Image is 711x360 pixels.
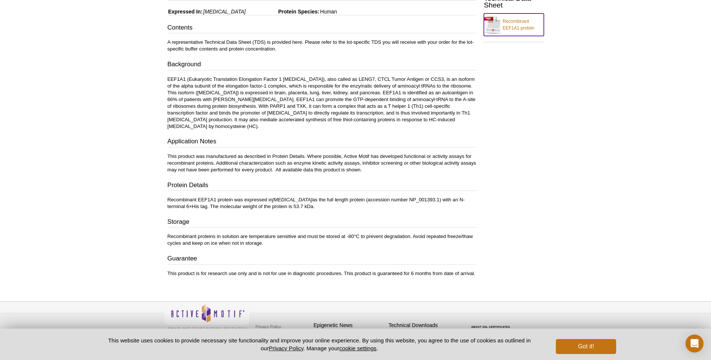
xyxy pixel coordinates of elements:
p: Recombinant proteins in solution are temperature sensitive and must be stored at -80°C to prevent... [168,233,476,247]
i: [MEDICAL_DATA] [272,197,313,202]
span: Protein Species: [247,9,319,15]
div: Open Intercom Messenger [686,335,704,353]
p: A representative Technical Data Sheet (TDS) is provided here. Please refer to the lot-specific TD... [168,39,476,52]
img: Active Motif, [164,302,250,332]
h3: Background [168,60,476,70]
p: This website uses cookies to provide necessary site functionality and improve your online experie... [95,336,544,352]
h3: Storage [168,217,476,228]
h4: Epigenetic News [314,322,385,329]
p: EEF1A1 (Eukaryotic Translation Elongation Factor 1 [MEDICAL_DATA]), also called as LENG7, CTCL Tu... [168,76,476,130]
a: Privacy Policy [254,321,283,332]
p: Recombinant EEF1A1 protein was expressed in as the full length protein (accession number NP_00139... [168,196,476,210]
a: Privacy Policy [269,345,303,351]
span: Human [319,9,337,15]
p: This product is for research use only and is not for use in diagnostic procedures. This product i... [168,270,476,277]
i: [MEDICAL_DATA] [203,9,245,15]
a: ABOUT SSL CERTIFICATES [471,326,510,328]
span: Expressed In: [168,9,203,15]
h4: Technical Downloads [389,322,460,329]
button: Got it! [556,339,616,354]
a: Recombinant EEF1A1 protein [484,13,544,36]
h3: Guarantee [168,254,476,265]
p: This product was manufactured as described in Protein Details. Where possible, Active Motif has d... [168,153,476,173]
h3: Application Notes [168,137,476,147]
button: cookie settings [339,345,376,351]
h3: Contents [168,23,476,34]
table: Click to Verify - This site chose Symantec SSL for secure e-commerce and confidential communicati... [464,315,520,331]
h3: Protein Details [168,181,476,191]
